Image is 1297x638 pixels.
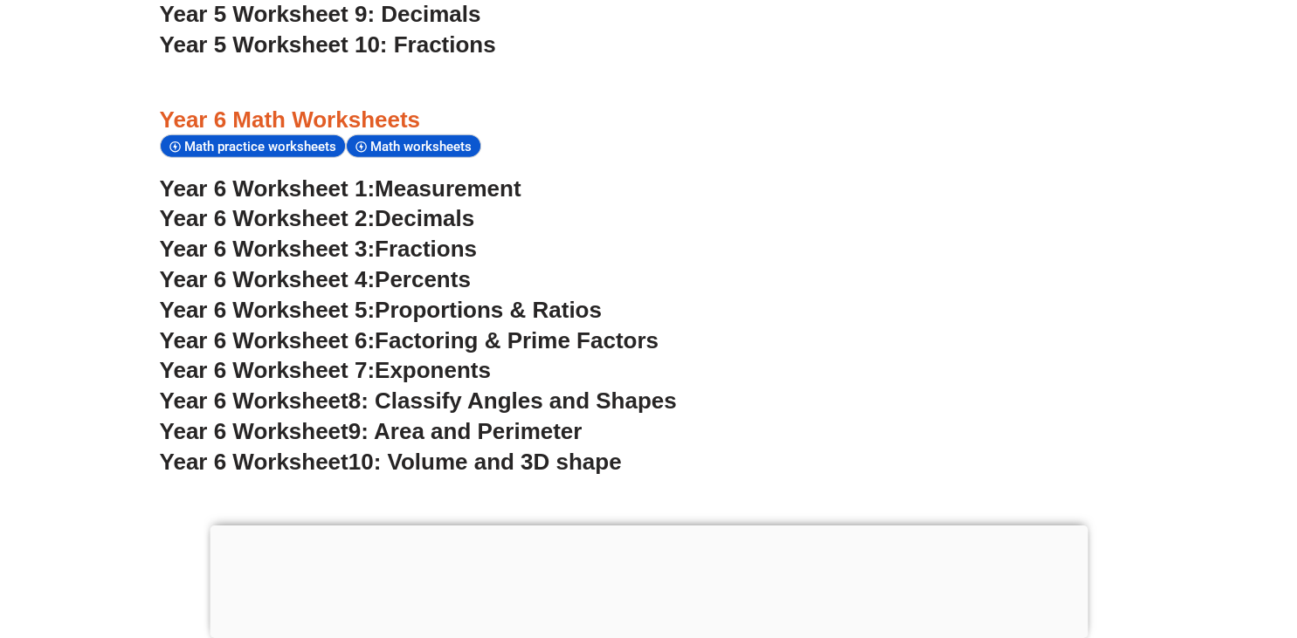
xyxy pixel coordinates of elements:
[160,449,622,475] a: Year 6 Worksheet10: Volume and 3D shape
[160,418,583,444] a: Year 6 Worksheet9: Area and Perimeter
[346,134,481,158] div: Math worksheets
[160,449,348,475] span: Year 6 Worksheet
[160,175,376,202] span: Year 6 Worksheet 1:
[160,205,475,231] a: Year 6 Worksheet 2:Decimals
[160,297,376,323] span: Year 6 Worksheet 5:
[160,106,1138,135] h3: Year 6 Math Worksheets
[160,327,376,353] span: Year 6 Worksheet 6:
[160,357,376,383] span: Year 6 Worksheet 7:
[375,205,474,231] span: Decimals
[210,525,1087,634] iframe: Advertisement
[160,388,677,414] a: Year 6 Worksheet8: Classify Angles and Shapes
[348,449,622,475] span: 10: Volume and 3D shape
[375,175,521,202] span: Measurement
[160,388,348,414] span: Year 6 Worksheet
[160,266,376,292] span: Year 6 Worksheet 4:
[370,139,477,154] span: Math worksheets
[375,327,659,353] span: Factoring & Prime Factors
[375,236,477,262] span: Fractions
[1006,442,1297,638] iframe: Chat Widget
[160,236,477,262] a: Year 6 Worksheet 3:Fractions
[160,205,376,231] span: Year 6 Worksheet 2:
[160,357,491,383] a: Year 6 Worksheet 7:Exponents
[160,1,481,27] a: Year 5 Worksheet 9: Decimals
[160,327,659,353] a: Year 6 Worksheet 6:Factoring & Prime Factors
[160,297,602,323] a: Year 6 Worksheet 5:Proportions & Ratios
[160,31,496,58] a: Year 5 Worksheet 10: Fractions
[348,388,677,414] span: 8: Classify Angles and Shapes
[160,175,521,202] a: Year 6 Worksheet 1:Measurement
[160,134,346,158] div: Math practice worksheets
[375,266,471,292] span: Percents
[375,357,491,383] span: Exponents
[160,236,376,262] span: Year 6 Worksheet 3:
[375,297,602,323] span: Proportions & Ratios
[160,418,348,444] span: Year 6 Worksheet
[184,139,341,154] span: Math practice worksheets
[348,418,583,444] span: 9: Area and Perimeter
[160,266,471,292] a: Year 6 Worksheet 4:Percents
